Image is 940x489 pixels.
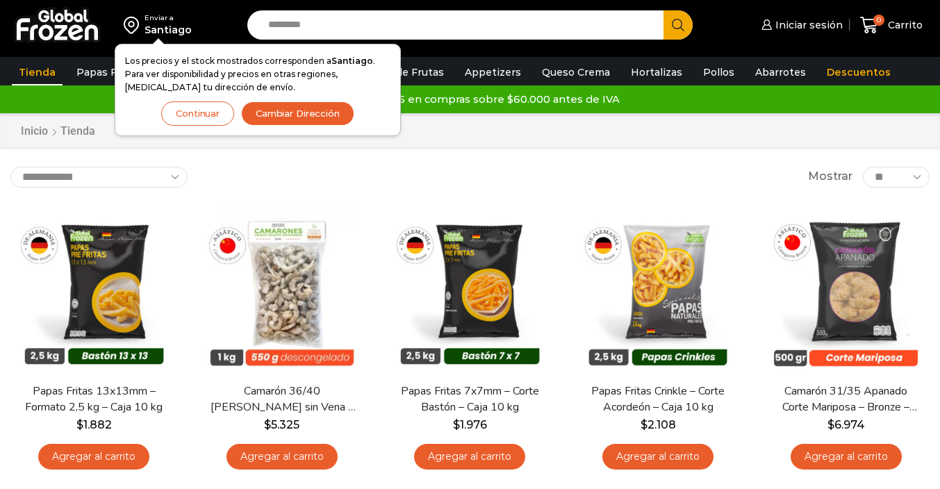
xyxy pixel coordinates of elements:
button: Search button [663,10,693,40]
a: Hortalizas [624,59,689,85]
bdi: 1.882 [76,418,112,431]
a: 0 Carrito [857,9,926,42]
a: Agregar al carrito: “Papas Fritas Crinkle - Corte Acordeón - Caja 10 kg” [602,444,714,470]
a: Agregar al carrito: “Camarón 31/35 Apanado Corte Mariposa - Bronze - Caja 5 kg” [791,444,902,470]
span: Mostrar [808,169,852,185]
a: Agregar al carrito: “Papas Fritas 7x7mm - Corte Bastón - Caja 10 kg” [414,444,525,470]
a: Iniciar sesión [758,11,843,39]
button: Continuar [161,101,234,126]
a: Papas Fritas Crinkle – Corte Acordeón – Caja 10 kg [583,383,734,415]
a: Papas Fritas 13x13mm – Formato 2,5 kg – Caja 10 kg [19,383,170,415]
a: Appetizers [458,59,528,85]
bdi: 2.108 [641,418,676,431]
span: $ [827,418,834,431]
a: Inicio [20,124,49,140]
a: Agregar al carrito: “Camarón 36/40 Crudo Pelado sin Vena - Bronze - Caja 10 kg” [226,444,338,470]
a: Abarrotes [748,59,813,85]
a: Descuentos [820,59,898,85]
a: Camarón 36/40 [PERSON_NAME] sin Vena – Bronze – Caja 10 kg [207,383,358,415]
a: Papas Fritas [69,59,147,85]
bdi: 1.976 [453,418,487,431]
p: Los precios y el stock mostrados corresponden a . Para ver disponibilidad y precios en otras regi... [125,54,390,94]
span: $ [76,418,83,431]
a: Pulpa de Frutas [357,59,451,85]
div: Enviar a [145,13,192,23]
span: Carrito [884,18,923,32]
span: $ [264,418,271,431]
h1: Tienda [60,124,95,138]
a: Queso Crema [535,59,617,85]
bdi: 6.974 [827,418,865,431]
img: address-field-icon.svg [124,13,145,37]
strong: Santiago [331,56,373,66]
a: Tienda [12,59,63,85]
span: Iniciar sesión [772,18,843,32]
div: Santiago [145,23,192,37]
nav: Breadcrumb [20,124,95,140]
span: $ [453,418,460,431]
a: Papas Fritas 7x7mm – Corte Bastón – Caja 10 kg [395,383,545,415]
span: 0 [873,15,884,26]
bdi: 5.325 [264,418,299,431]
a: Agregar al carrito: “Papas Fritas 13x13mm - Formato 2,5 kg - Caja 10 kg” [38,444,149,470]
span: $ [641,418,648,431]
a: Pollos [696,59,741,85]
a: Camarón 31/35 Apanado Corte Mariposa – Bronze – Caja 5 kg [770,383,921,415]
button: Cambiar Dirección [241,101,354,126]
select: Pedido de la tienda [10,167,188,188]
